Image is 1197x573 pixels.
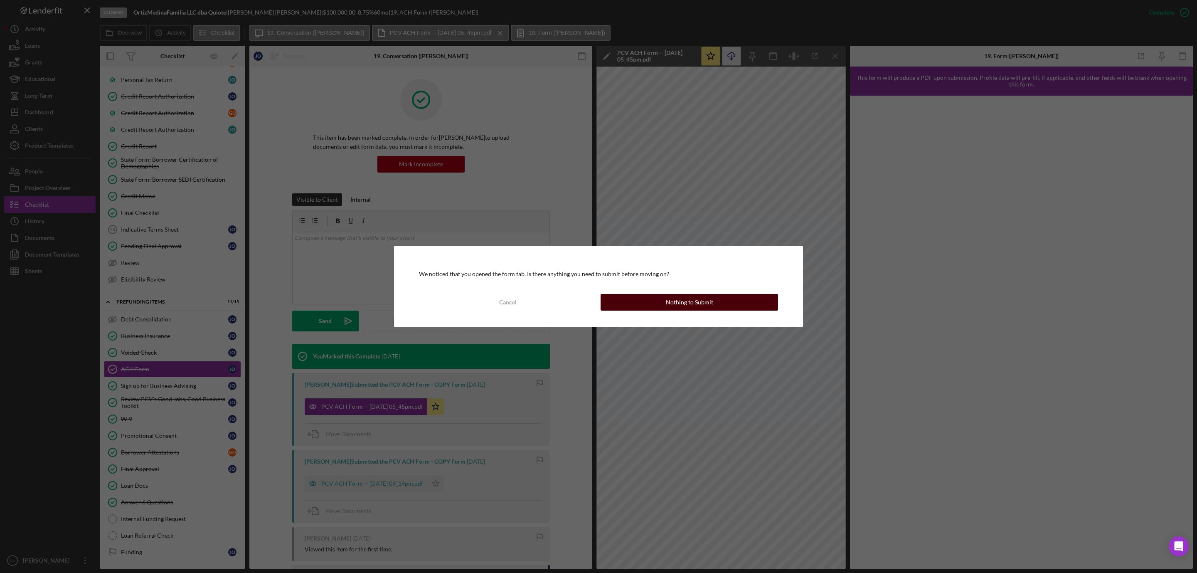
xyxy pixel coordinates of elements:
[499,294,517,311] div: Cancel
[419,294,596,311] button: Cancel
[419,271,778,277] div: We noticed that you opened the form tab. Is there anything you need to submit before moving on?
[666,294,713,311] div: Nothing to Submit
[601,294,778,311] button: Nothing to Submit
[1169,536,1189,556] div: Open Intercom Messenger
